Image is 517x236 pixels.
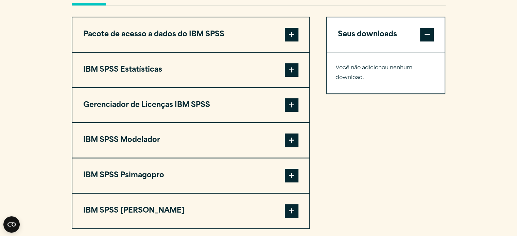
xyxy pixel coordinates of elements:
[335,65,412,80] font: Você não adicionou nenhum download.
[83,137,160,144] font: IBM SPSS Modelador
[83,66,162,73] font: IBM SPSS Estatísticas
[3,216,20,233] button: Open CMP widget
[72,17,309,52] button: Pacote de acesso a dados do IBM SPSS
[83,207,185,214] font: IBM SPSS [PERSON_NAME]
[72,194,309,228] button: IBM SPSS [PERSON_NAME]
[83,31,224,38] font: Pacote de acesso a dados do IBM SPSS
[72,158,309,193] button: IBM SPSS Psimagopro
[72,53,309,87] button: IBM SPSS Estatísticas
[72,88,309,123] button: Gerenciador de Licenças IBM SPSS
[327,17,445,52] button: Seus downloads
[83,102,210,109] font: Gerenciador de Licenças IBM SPSS
[338,31,397,38] font: Seus downloads
[72,123,309,158] button: IBM SPSS Modelador
[83,172,164,179] font: IBM SPSS Psimagopro
[327,52,445,94] div: Seus downloads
